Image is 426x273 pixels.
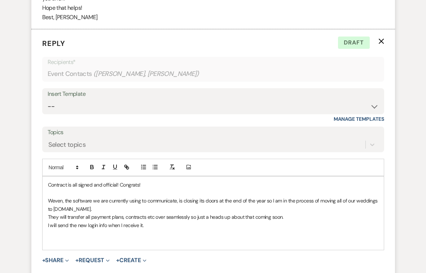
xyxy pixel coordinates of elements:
span: ( [PERSON_NAME], [PERSON_NAME] ) [93,69,199,79]
p: Weven, the software we are currently using to communicate, is closing its doors at the end of the... [48,197,378,213]
button: Share [42,257,69,263]
div: Select topics [48,140,86,149]
span: + [116,257,119,263]
span: + [42,257,45,263]
p: They will transfer all payment plans, contracts etc over seamlessly so just a heads up about that... [48,213,378,221]
p: Best, [PERSON_NAME] [42,13,384,22]
p: Contract is all signed and official! Congrats! [48,181,378,189]
span: + [75,257,79,263]
span: Reply [42,39,65,48]
p: Hope that helps! [42,3,384,13]
label: Topics [48,127,379,138]
span: Draft [338,37,370,49]
div: Event Contacts [48,67,379,81]
button: Create [116,257,146,263]
div: Insert Template [48,89,379,99]
p: Recipients* [48,57,379,67]
a: Manage Templates [334,116,384,122]
button: Request [75,257,110,263]
p: I will send the new login info when I receive it. [48,221,378,229]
